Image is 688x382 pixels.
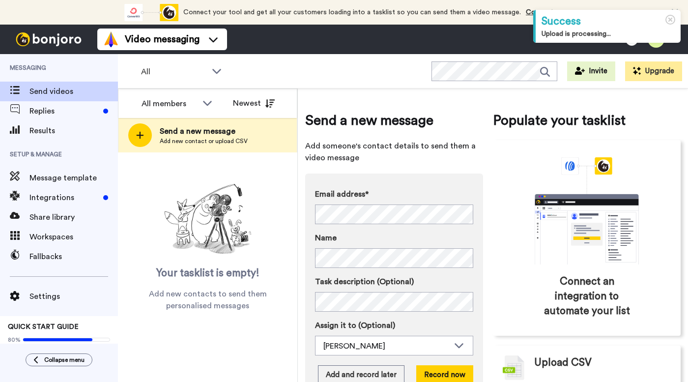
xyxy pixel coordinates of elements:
span: Populate your tasklist [493,111,681,130]
span: Send a new message [305,111,483,130]
button: Upgrade [625,61,682,81]
div: All members [142,98,198,110]
span: Add new contacts to send them personalised messages [133,288,283,312]
span: Connect an integration to automate your list [535,274,639,319]
div: [PERSON_NAME] [323,340,449,352]
span: Integrations [29,192,99,204]
span: Workspaces [29,231,118,243]
span: 80% [8,336,21,344]
span: QUICK START GUIDE [8,323,79,330]
span: Add someone's contact details to send them a video message [305,140,483,164]
label: Assign it to (Optional) [315,320,473,331]
span: Add new contact or upload CSV [160,137,248,145]
div: Success [542,14,675,29]
label: Task description (Optional) [315,276,473,288]
span: Fallbacks [29,251,118,263]
span: Settings [29,291,118,302]
img: vm-color.svg [103,31,119,47]
span: Name [315,232,337,244]
img: csv-grey.png [503,355,524,380]
span: Collapse menu [44,356,85,364]
span: Upload CSV [534,355,592,370]
span: Share library [29,211,118,223]
span: Replies [29,105,99,117]
div: animation [124,4,178,21]
div: Upload is processing... [542,29,675,39]
label: Email address* [315,188,473,200]
a: Connect now [526,9,569,16]
button: Newest [226,93,282,113]
span: All [141,66,207,78]
button: Collapse menu [26,353,92,366]
img: ready-set-action.png [159,180,257,259]
span: Send a new message [160,125,248,137]
span: Send videos [29,86,118,97]
span: Your tasklist is empty! [156,266,259,281]
span: Video messaging [125,32,200,46]
button: Invite [567,61,615,81]
img: bj-logo-header-white.svg [12,32,86,46]
span: Results [29,125,118,137]
span: Message template [29,172,118,184]
div: animation [513,157,660,264]
span: Connect your tool and get all your customers loading into a tasklist so you can send them a video... [183,9,521,16]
